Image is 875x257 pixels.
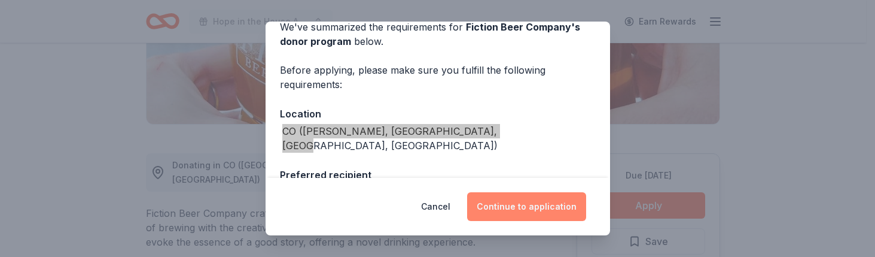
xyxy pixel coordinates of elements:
button: Continue to application [467,192,586,221]
div: We've summarized the requirements for below. [280,20,596,49]
div: Location [280,106,596,122]
div: CO ([PERSON_NAME], [GEOGRAPHIC_DATA], [GEOGRAPHIC_DATA], [GEOGRAPHIC_DATA]) [282,124,596,153]
button: Cancel [421,192,450,221]
div: Preferred recipient [280,167,596,183]
div: Before applying, please make sure you fulfill the following requirements: [280,63,596,92]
